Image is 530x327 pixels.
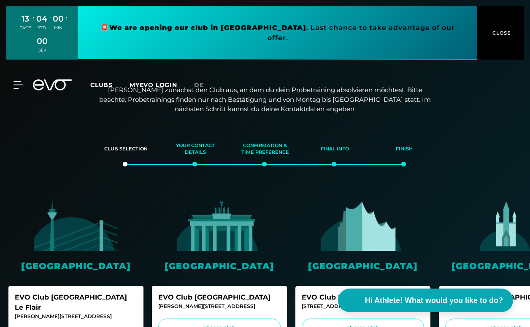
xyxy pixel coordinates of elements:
div: SEK [37,47,48,53]
button: CLOSE [477,6,524,60]
div: Finish [380,138,429,161]
div: 04 [36,13,47,25]
div: Final info [311,138,359,161]
div: Club selection [102,138,150,161]
a: de [194,80,214,90]
div: EVO Club [GEOGRAPHIC_DATA] Le Flair [15,292,137,313]
div: Confirmation & time preference [241,138,289,161]
div: [GEOGRAPHIC_DATA] [8,259,143,272]
div: [GEOGRAPHIC_DATA] [295,259,430,272]
a: MYEVO LOGIN [130,81,177,89]
div: [STREET_ADDRESS] [302,302,424,310]
div: 00 [53,13,64,25]
span: de [194,81,204,89]
div: [GEOGRAPHIC_DATA] [152,259,287,272]
div: Your contact details [171,138,220,161]
img: evofitness [321,198,405,251]
div: 00 [37,35,48,47]
div: : [49,14,51,36]
img: evofitness [34,198,118,251]
span: Clubs [90,81,113,89]
div: : [66,14,67,36]
div: EVO Club [GEOGRAPHIC_DATA] [158,292,281,302]
span: CLOSE [490,29,511,37]
div: : [33,14,34,36]
div: 13 [20,13,31,25]
div: EVO Club Hamburg Blankenese [302,292,424,302]
div: [PERSON_NAME][STREET_ADDRESS] [158,302,281,310]
span: Hi Athlete! What would you like to do? [365,295,503,306]
img: evofitness [177,198,262,251]
div: MIN [53,25,64,31]
div: STD [36,25,47,31]
a: Clubs [90,81,130,89]
button: Hi Athlete! What would you like to do? [338,289,513,312]
div: [PERSON_NAME][STREET_ADDRESS] [15,313,137,320]
div: TAGE [20,25,31,31]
